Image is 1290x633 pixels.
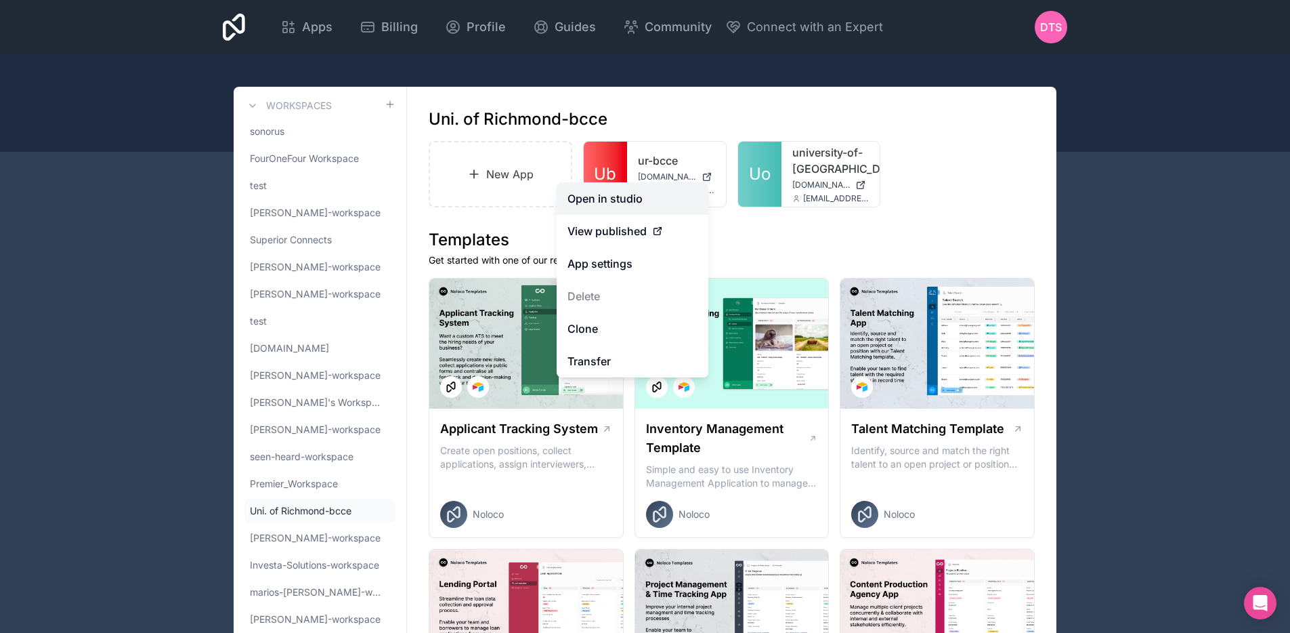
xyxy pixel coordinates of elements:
[557,280,708,312] button: Delete
[557,312,708,345] a: Clone
[250,287,381,301] span: [PERSON_NAME]-workspace
[646,463,818,490] p: Simple and easy to use Inventory Management Application to manage your stock, orders and Manufact...
[1040,19,1062,35] span: DTS
[244,445,395,469] a: seen-heard-workspace
[250,586,385,599] span: marios-[PERSON_NAME]-workspace
[250,613,381,626] span: [PERSON_NAME]-workspace
[679,508,710,521] span: Noloco
[638,152,715,169] a: ur-bcce
[803,193,869,204] span: [EMAIL_ADDRESS][DOMAIN_NAME]
[250,152,359,165] span: FourOneFour Workspace
[244,499,395,523] a: Uni. of Richmond-bcce
[429,108,607,130] h1: Uni. of Richmond-bcce
[792,180,869,190] a: [DOMAIN_NAME]
[381,18,418,37] span: Billing
[244,472,395,496] a: Premier_Workspace
[244,526,395,550] a: [PERSON_NAME]-workspace
[244,119,395,144] a: sonorus
[851,420,1004,438] h1: Talent Matching Template
[244,98,332,114] a: Workspaces
[584,142,627,207] a: Ub
[725,18,883,37] button: Connect with an Expert
[429,229,1035,251] h1: Templates
[244,417,395,442] a: [PERSON_NAME]-workspace
[250,369,381,382] span: [PERSON_NAME]-workspace
[851,444,1023,471] p: Identify, source and match the right talent to an open project or position with our Talent Matchi...
[244,336,395,361] a: [DOMAIN_NAME]
[884,508,915,521] span: Noloco
[270,12,343,42] a: Apps
[244,201,395,225] a: [PERSON_NAME]-workspace
[557,215,708,247] a: View published
[557,247,708,280] a: App settings
[557,182,708,215] a: Open in studio
[645,18,712,37] span: Community
[349,12,429,42] a: Billing
[244,255,395,279] a: [PERSON_NAME]-workspace
[440,444,612,471] p: Create open positions, collect applications, assign interviewers, centralise candidate feedback a...
[429,253,1035,267] p: Get started with one of our ready-made templates
[250,504,351,518] span: Uni. of Richmond-bcce
[244,363,395,388] a: [PERSON_NAME]-workspace
[555,18,596,37] span: Guides
[302,18,332,37] span: Apps
[244,146,395,171] a: FourOneFour Workspace
[473,382,483,392] img: Airtable Logo
[250,450,353,464] span: seen-heard-workspace
[557,345,708,377] a: Transfer
[747,18,883,37] span: Connect with an Expert
[679,382,689,392] img: Airtable Logo
[250,125,284,138] span: sonorus
[244,390,395,415] a: [PERSON_NAME]'s Workspace
[244,553,395,577] a: Investa-Solutions-workspace
[440,420,598,438] h1: Applicant Tracking System
[244,580,395,605] a: marios-[PERSON_NAME]-workspace
[434,12,517,42] a: Profile
[594,163,616,185] span: Ub
[250,342,329,355] span: [DOMAIN_NAME]
[250,396,385,409] span: [PERSON_NAME]'s Workspace
[749,163,771,185] span: Uo
[244,173,395,198] a: test
[612,12,723,42] a: Community
[250,206,381,220] span: [PERSON_NAME]-workspace
[250,423,381,436] span: [PERSON_NAME]-workspace
[738,142,781,207] a: Uo
[567,223,647,239] span: View published
[250,260,381,274] span: [PERSON_NAME]-workspace
[646,420,809,457] h1: Inventory Management Template
[244,228,395,252] a: Superior Connects
[266,99,332,113] h3: Workspaces
[857,382,867,392] img: Airtable Logo
[250,179,267,192] span: test
[250,233,332,247] span: Superior Connects
[1244,587,1276,619] div: Open Intercom Messenger
[792,180,851,190] span: [DOMAIN_NAME]
[250,314,267,328] span: test
[638,171,696,182] span: [DOMAIN_NAME]
[638,171,715,182] a: [DOMAIN_NAME]
[244,607,395,632] a: [PERSON_NAME]-workspace
[250,531,381,545] span: [PERSON_NAME]-workspace
[473,508,504,521] span: Noloco
[522,12,607,42] a: Guides
[250,558,379,572] span: Investa-Solutions-workspace
[429,141,572,207] a: New App
[244,309,395,333] a: test
[792,144,869,177] a: university-of-[GEOGRAPHIC_DATA]
[467,18,506,37] span: Profile
[250,477,338,491] span: Premier_Workspace
[244,282,395,306] a: [PERSON_NAME]-workspace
